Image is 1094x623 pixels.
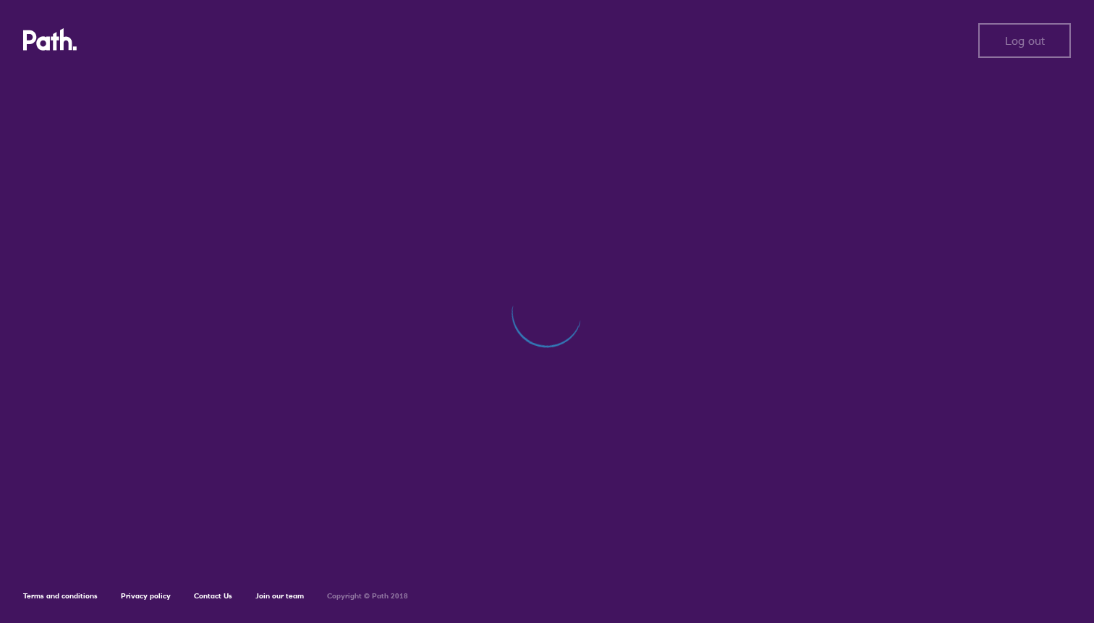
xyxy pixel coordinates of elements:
[194,591,232,601] a: Contact Us
[23,591,98,601] a: Terms and conditions
[255,591,304,601] a: Join our team
[978,23,1071,58] button: Log out
[1005,34,1045,47] span: Log out
[327,592,408,601] h6: Copyright © Path 2018
[121,591,171,601] a: Privacy policy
